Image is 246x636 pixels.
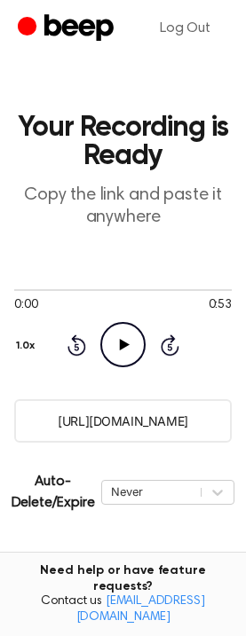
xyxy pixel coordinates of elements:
h1: Your Recording is Ready [14,114,232,170]
button: 1.0x [14,331,42,361]
p: Auto-Delete/Expire [12,471,95,514]
a: [EMAIL_ADDRESS][DOMAIN_NAME] [76,595,205,624]
a: Beep [18,12,118,46]
a: Log Out [142,7,228,50]
div: Never [111,483,192,500]
span: Contact us [11,594,235,625]
span: 0:00 [14,296,37,315]
p: Copy the link and paste it anywhere [14,185,232,229]
span: 0:53 [209,296,232,315]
